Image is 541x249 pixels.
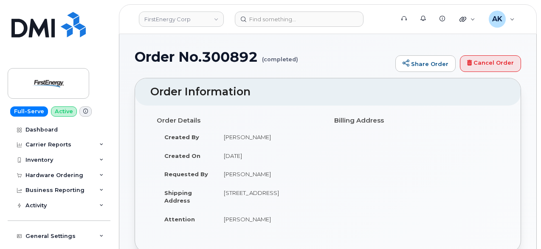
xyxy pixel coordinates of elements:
[164,134,199,140] strong: Created By
[460,55,521,72] a: Cancel Order
[216,165,321,183] td: [PERSON_NAME]
[164,152,200,159] strong: Created On
[164,216,195,223] strong: Attention
[150,86,505,98] h2: Order Information
[216,183,321,210] td: [STREET_ADDRESS]
[395,55,456,72] a: Share Order
[216,146,321,165] td: [DATE]
[157,117,321,124] h4: Order Details
[135,49,391,64] h1: Order No.300892
[164,189,192,204] strong: Shipping Address
[334,117,499,124] h4: Billing Address
[262,49,298,63] small: (completed)
[216,210,321,229] td: [PERSON_NAME]
[164,171,208,177] strong: Requested By
[216,128,321,146] td: [PERSON_NAME]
